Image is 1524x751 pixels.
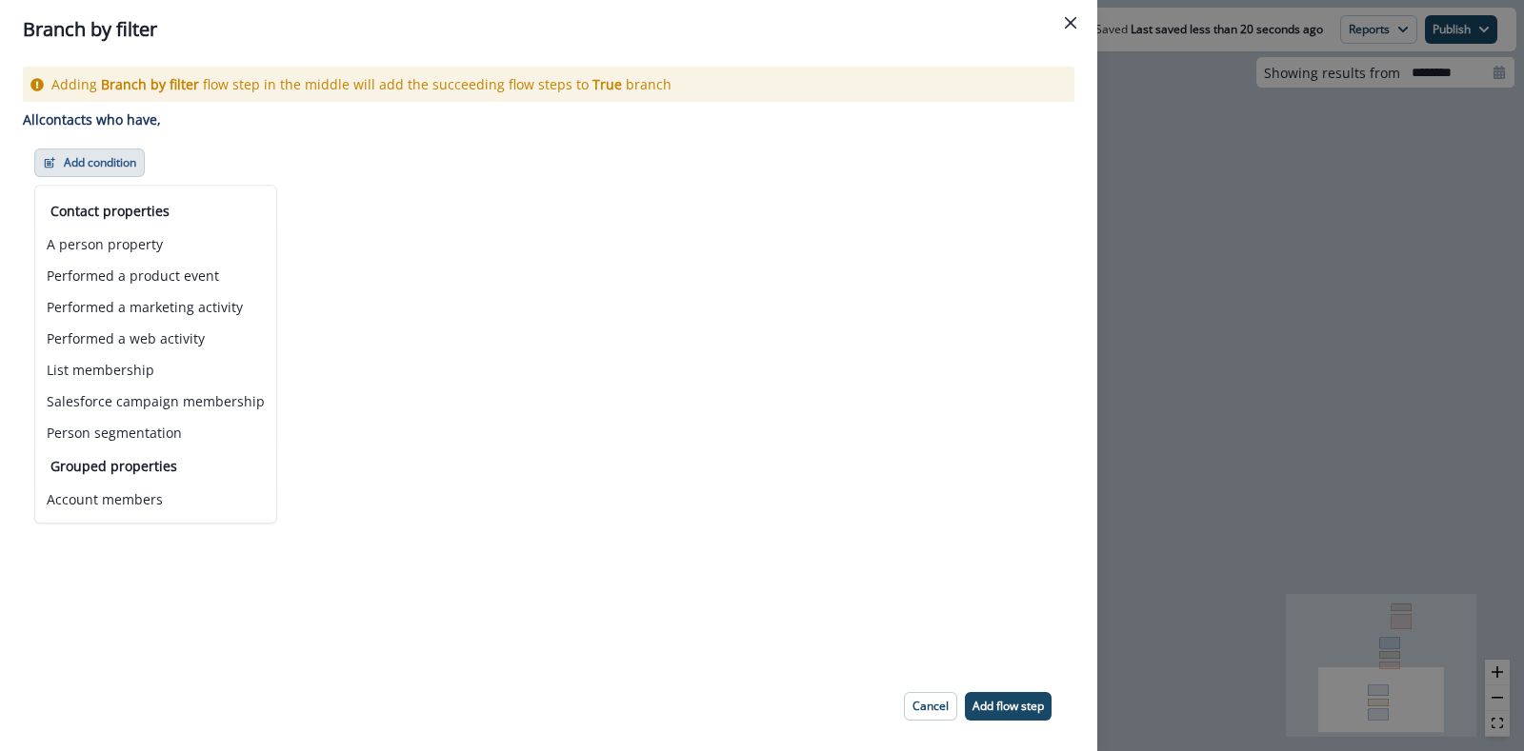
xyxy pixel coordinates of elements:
[23,15,1074,44] div: Branch by filter
[592,75,622,93] span: True
[23,109,1063,129] p: All contact s who have,
[35,228,276,260] button: A person property
[50,456,261,476] p: Grouped properties
[34,148,145,177] button: Add condition
[51,74,672,94] p: Adding flow step in the middle will add the succeeding flow steps to branch
[35,417,276,448] button: Person segmentation
[35,260,276,291] button: Performed a product event
[912,700,949,713] p: Cancel
[35,385,276,417] button: Salesforce campaign membership
[973,700,1044,713] p: Add flow step
[35,354,276,385] button: List membership
[35,323,276,354] button: Performed a web activity
[50,201,261,221] p: Contact properties
[1055,8,1086,38] button: Close
[904,692,957,721] button: Cancel
[35,291,276,323] button: Performed a marketing activity
[965,692,1052,721] button: Add flow step
[101,75,199,93] span: Branch by filter
[35,484,276,515] button: Account members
